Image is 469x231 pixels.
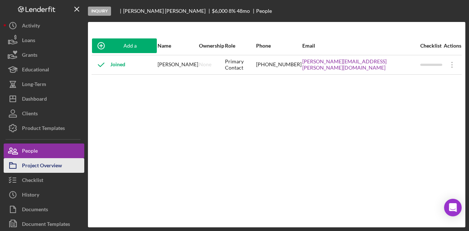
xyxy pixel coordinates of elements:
div: [PERSON_NAME] [PERSON_NAME] [123,8,212,14]
div: Checklist [420,43,442,49]
div: Checklist [22,173,43,189]
div: People [22,144,38,160]
div: Activity [22,18,40,35]
div: Grants [22,48,37,64]
button: Grants [4,48,84,62]
div: Inquiry [88,7,111,16]
div: Primary Contact [225,56,255,74]
div: [PERSON_NAME] [158,56,198,74]
div: 48 mo [237,8,250,14]
button: Educational [4,62,84,77]
div: Ownership [199,43,224,49]
div: Product Templates [22,121,65,137]
div: Role [225,43,255,49]
div: [PHONE_NUMBER] [256,56,302,74]
div: Educational [22,62,49,79]
button: People [4,144,84,158]
div: Actions [443,43,461,49]
div: None [199,62,211,67]
div: Clients [22,106,38,123]
div: Dashboard [22,92,47,108]
button: Product Templates [4,121,84,135]
div: Long-Term [22,77,46,93]
button: Dashboard [4,92,84,106]
a: [PERSON_NAME][EMAIL_ADDRESS][PERSON_NAME][DOMAIN_NAME] [302,59,420,70]
div: History [22,187,39,204]
div: Open Intercom Messenger [444,199,462,216]
div: People [256,8,272,14]
button: Long-Term [4,77,84,92]
button: Add a Participant [92,38,157,53]
div: Email [302,43,420,49]
button: Clients [4,106,84,121]
div: 8 % [229,8,236,14]
div: Joined [92,56,125,74]
button: History [4,187,84,202]
span: $6,000 [212,8,228,14]
button: Checklist [4,173,84,187]
div: Name [158,43,198,49]
div: Project Overview [22,158,62,175]
div: Loans [22,33,35,49]
div: Documents [22,202,48,219]
button: Project Overview [4,158,84,173]
button: Documents [4,202,84,217]
button: Activity [4,18,84,33]
div: Phone [256,43,302,49]
div: Add a Participant [110,38,149,53]
button: Loans [4,33,84,48]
